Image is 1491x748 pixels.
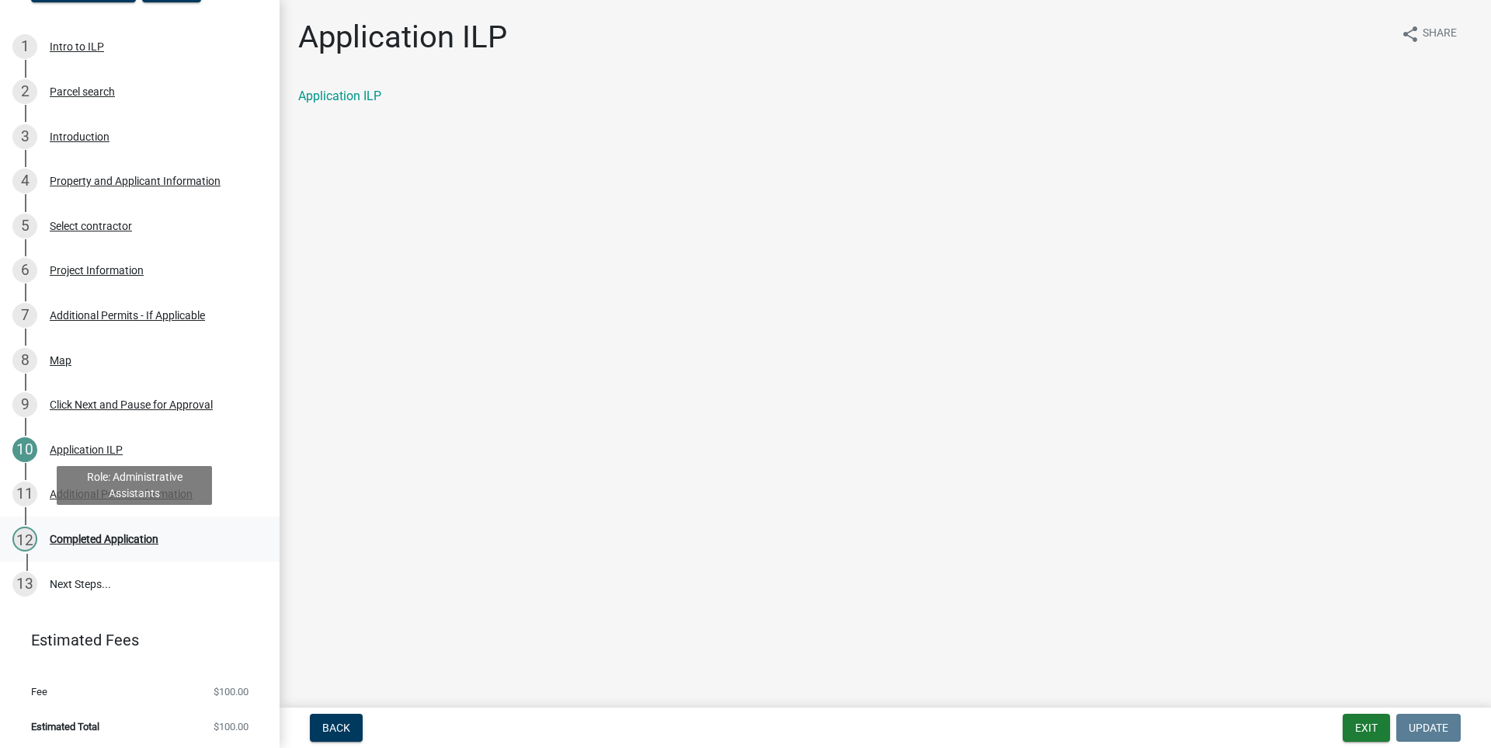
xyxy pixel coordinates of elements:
[12,214,37,238] div: 5
[12,572,37,597] div: 13
[50,310,205,321] div: Additional Permits - If Applicable
[50,399,213,410] div: Click Next and Pause for Approval
[12,437,37,462] div: 10
[50,489,193,499] div: Additional Permit Information
[50,131,109,142] div: Introduction
[1409,722,1448,734] span: Update
[12,303,37,328] div: 7
[12,79,37,104] div: 2
[12,348,37,373] div: 8
[50,355,71,366] div: Map
[298,19,507,56] h1: Application ILP
[1388,19,1469,49] button: shareShare
[50,265,144,276] div: Project Information
[31,687,47,697] span: Fee
[214,687,248,697] span: $100.00
[57,466,212,505] div: Role: Administrative Assistants
[12,624,255,656] a: Estimated Fees
[298,89,381,103] a: Application ILP
[322,722,350,734] span: Back
[12,482,37,506] div: 11
[50,534,158,544] div: Completed Application
[1343,714,1390,742] button: Exit
[310,714,363,742] button: Back
[1396,714,1461,742] button: Update
[50,41,104,52] div: Intro to ILP
[31,722,99,732] span: Estimated Total
[12,124,37,149] div: 3
[12,258,37,283] div: 6
[12,392,37,417] div: 9
[50,444,123,455] div: Application ILP
[12,169,37,193] div: 4
[50,176,221,186] div: Property and Applicant Information
[1401,25,1420,43] i: share
[50,221,132,231] div: Select contractor
[12,527,37,551] div: 12
[214,722,248,732] span: $100.00
[50,86,115,97] div: Parcel search
[12,34,37,59] div: 1
[1423,25,1457,43] span: Share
